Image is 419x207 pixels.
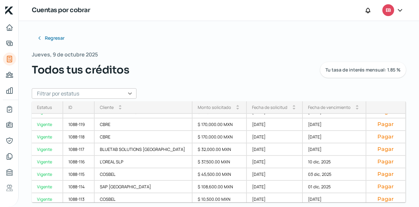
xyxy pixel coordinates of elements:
[63,168,95,181] div: 1088-115
[192,156,247,168] div: $ 37,500.00 MXN
[303,168,366,181] div: 03 dic, 2025
[37,104,52,110] div: Estatus
[372,171,400,177] button: Pagar
[95,193,193,206] div: COSBEL
[119,107,121,110] i: arrow_drop_down
[3,150,16,163] a: Documentos
[95,181,193,193] div: SAP [GEOGRAPHIC_DATA]
[247,143,303,156] div: [DATE]
[247,181,303,193] div: [DATE]
[247,131,303,143] div: [DATE]
[45,36,64,40] span: Regresar
[372,158,400,165] button: Pagar
[95,131,193,143] div: CBRE
[372,183,400,190] button: Pagar
[3,166,16,179] a: Buró de crédito
[325,68,401,72] span: Tu tasa de interés mensual: 1.85 %
[3,181,16,195] a: Referencias
[293,107,295,110] i: arrow_drop_down
[386,7,391,14] span: EB
[32,143,63,156] a: Vigente
[252,104,287,110] div: Fecha de solicitud
[63,118,95,131] div: 1088-119
[308,104,351,110] div: Fecha de vencimiento
[32,50,98,59] span: Jueves, 9 de octubre 2025
[3,68,16,81] a: Pago a proveedores
[3,52,16,66] a: Tus créditos
[192,193,247,206] div: $ 10,500.00 MXN
[303,143,366,156] div: [DATE]
[192,143,247,156] div: $ 32,000.00 MXN
[32,118,63,131] a: Vigente
[100,104,114,110] div: Cliente
[95,156,193,168] div: L'OREAL SLP
[192,118,247,131] div: $ 170,000.00 MXN
[95,118,193,131] div: CBRE
[356,107,358,110] i: arrow_drop_down
[247,193,303,206] div: [DATE]
[32,156,63,168] a: Vigente
[303,156,366,168] div: 10 dic, 2025
[247,118,303,131] div: [DATE]
[32,131,63,143] a: Vigente
[198,104,231,110] div: Monto solicitado
[63,143,95,156] div: 1088-117
[32,62,129,78] span: Todos tus créditos
[3,37,16,50] a: Adelantar facturas
[32,181,63,193] a: Vigente
[3,134,16,147] a: Representantes
[95,143,193,156] div: BLUETAB SOLUTIONS [GEOGRAPHIC_DATA]
[95,168,193,181] div: COSBEL
[63,193,95,206] div: 1088-113
[3,84,16,97] a: Mis finanzas
[3,21,16,34] a: Inicio
[303,131,366,143] div: [DATE]
[68,104,72,110] div: ID
[303,181,366,193] div: 01 dic, 2025
[372,121,400,128] button: Pagar
[192,131,247,143] div: $ 170,000.00 MXN
[192,181,247,193] div: $ 108,600.00 MXN
[32,6,90,15] h1: Cuentas por cobrar
[63,131,95,143] div: 1088-118
[372,146,400,153] button: Pagar
[247,168,303,181] div: [DATE]
[247,156,303,168] div: [DATE]
[3,103,16,116] a: Mi contrato
[3,118,16,132] a: Información general
[192,168,247,181] div: $ 45,500.00 MXN
[32,168,63,181] a: Vigente
[303,118,366,131] div: [DATE]
[63,181,95,193] div: 1088-114
[236,107,239,110] i: arrow_drop_down
[63,156,95,168] div: 1088-116
[32,31,70,45] button: Regresar
[32,193,63,206] a: Vigente
[372,196,400,202] button: Pagar
[372,134,400,140] button: Pagar
[303,193,366,206] div: [DATE]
